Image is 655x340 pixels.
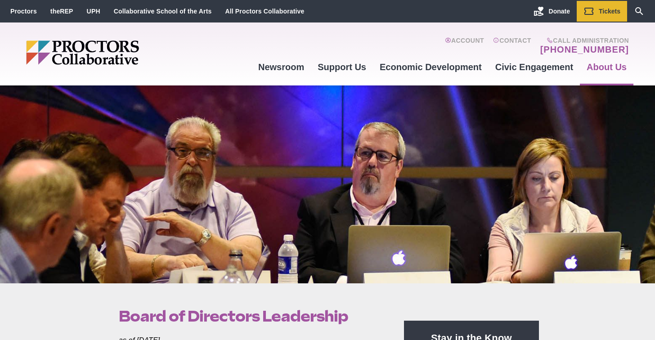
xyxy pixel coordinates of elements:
img: Proctors logo [26,40,208,65]
a: All Proctors Collaborative [225,8,304,15]
h1: Board of Directors Leadership [119,308,383,325]
a: Support Us [311,55,373,79]
a: Donate [527,1,577,22]
a: Tickets [577,1,627,22]
a: Newsroom [251,55,311,79]
span: Tickets [599,8,620,15]
a: theREP [50,8,73,15]
a: Account [445,37,484,55]
a: Economic Development [373,55,489,79]
a: Contact [493,37,531,55]
a: Collaborative School of the Arts [114,8,212,15]
a: About Us [580,55,633,79]
span: Call Administration [538,37,629,44]
a: [PHONE_NUMBER] [540,44,629,55]
a: UPH [87,8,100,15]
span: Donate [549,8,570,15]
a: Proctors [10,8,37,15]
a: Search [627,1,651,22]
a: Civic Engagement [489,55,580,79]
